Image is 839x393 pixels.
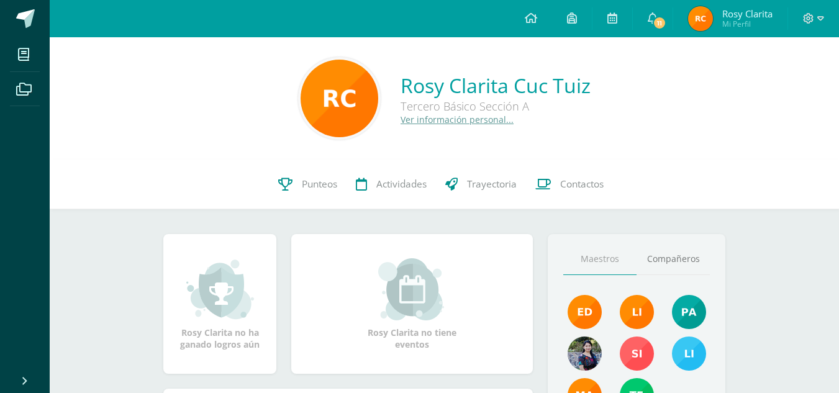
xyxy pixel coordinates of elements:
[672,337,706,371] img: 93ccdf12d55837f49f350ac5ca2a40a5.png
[653,16,666,30] span: 11
[722,7,773,20] span: Rosy Clarita
[350,258,474,350] div: Rosy Clarita no tiene eventos
[401,72,591,99] a: Rosy Clarita Cuc Tuiz
[347,160,436,209] a: Actividades
[378,258,446,320] img: event_small.png
[176,258,264,350] div: Rosy Clarita no ha ganado logros aún
[301,60,378,137] img: d2322f949cc0806538c818d76d2edb3a.png
[401,114,514,125] a: Ver información personal...
[672,295,706,329] img: 40c28ce654064086a0d3fb3093eec86e.png
[637,243,710,275] a: Compañeros
[688,6,713,31] img: d6563e441361322da49c5220f9b496b6.png
[568,337,602,371] img: 9b17679b4520195df407efdfd7b84603.png
[401,99,591,114] div: Tercero Básico Sección A
[560,178,604,191] span: Contactos
[526,160,613,209] a: Contactos
[376,178,427,191] span: Actividades
[722,19,773,29] span: Mi Perfil
[302,178,337,191] span: Punteos
[620,337,654,371] img: f1876bea0eda9ed609c3471a3207beac.png
[186,258,254,320] img: achievement_small.png
[269,160,347,209] a: Punteos
[620,295,654,329] img: cefb4344c5418beef7f7b4a6cc3e812c.png
[563,243,637,275] a: Maestros
[568,295,602,329] img: f40e456500941b1b33f0807dd74ea5cf.png
[436,160,526,209] a: Trayectoria
[467,178,517,191] span: Trayectoria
